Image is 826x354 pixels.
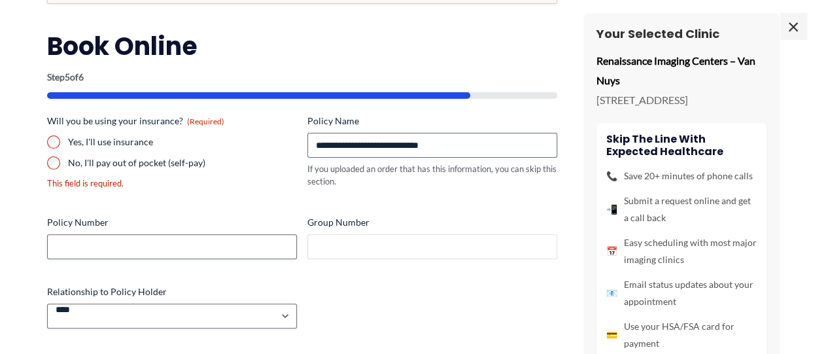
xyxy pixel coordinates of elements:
span: 📅 [606,243,617,260]
span: 📧 [606,285,617,302]
label: Policy Number [47,216,297,229]
p: [STREET_ADDRESS] [596,90,766,110]
label: No, I'll pay out of pocket (self-pay) [68,156,297,169]
span: (Required) [187,116,224,126]
div: If you uploaded an order that has this information, you can skip this section. [307,163,557,187]
label: Yes, I'll use insurance [68,135,297,149]
li: Use your HSA/FSA card for payment [606,318,757,352]
div: This field is required. [47,177,297,190]
h4: Skip the line with Expected Healthcare [606,133,757,158]
p: Renaissance Imaging Centers – Van Nuys [596,51,766,90]
label: Relationship to Policy Holder [47,285,297,298]
span: 5 [65,71,70,82]
span: 📞 [606,168,617,185]
li: Email status updates about your appointment [606,276,757,310]
legend: Will you be using your insurance? [47,115,224,128]
span: 6 [78,71,84,82]
li: Easy scheduling with most major imaging clinics [606,234,757,268]
li: Save 20+ minutes of phone calls [606,168,757,185]
p: Step of [47,73,557,82]
li: Submit a request online and get a call back [606,192,757,226]
span: 📲 [606,201,617,218]
label: Group Number [307,216,557,229]
h3: Your Selected Clinic [596,26,766,41]
span: 💳 [606,327,617,344]
h2: Book Online [47,30,557,62]
label: Policy Name [307,115,557,128]
span: × [780,13,806,39]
